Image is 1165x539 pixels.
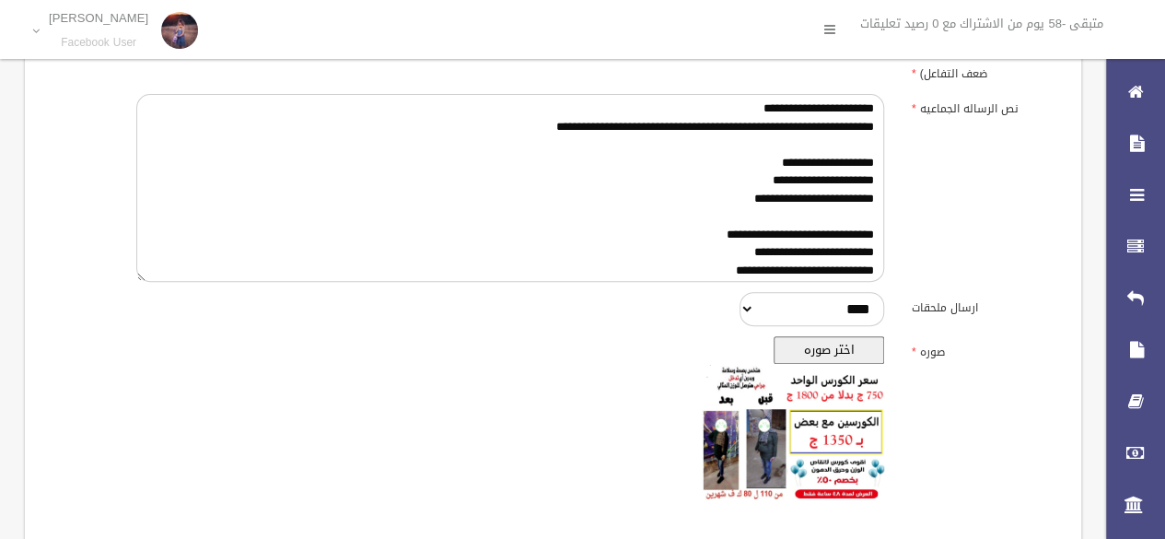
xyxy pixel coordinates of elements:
small: Facebook User [49,36,148,50]
button: اختر صوره [774,336,884,364]
p: [PERSON_NAME] [49,11,148,25]
label: صوره [898,336,1070,362]
label: ارسال ملحقات [898,292,1070,318]
label: نص الرساله الجماعيه [898,94,1070,120]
